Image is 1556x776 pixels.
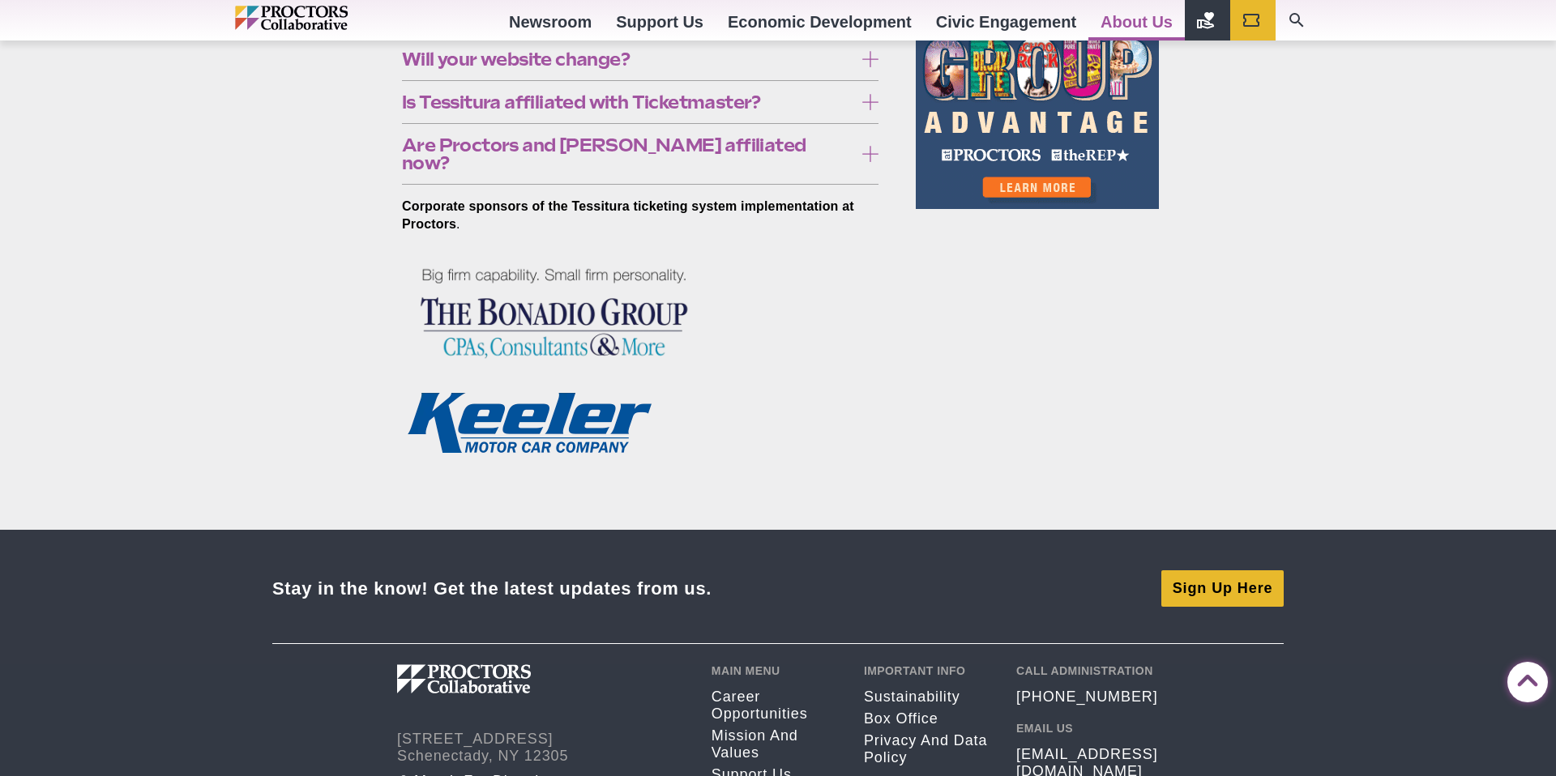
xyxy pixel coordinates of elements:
span: Is Tessitura affiliated with Ticketmaster? [402,93,853,111]
h2: Important Info [864,664,992,677]
address: [STREET_ADDRESS] Schenectady, NY 12305 [397,731,687,765]
span: Will your website change? [402,50,853,68]
a: Box Office [864,710,992,727]
a: Privacy and Data Policy [864,732,992,766]
h2: Main Menu [712,664,840,677]
span: Are Proctors and [PERSON_NAME] affiliated now? [402,136,853,172]
a: Mission and Values [712,727,840,761]
strong: Corporate sponsors of the Tessitura ticketing system implementation at Proctors [402,199,854,231]
a: Sustainability [864,689,992,706]
div: Stay in the know! Get the latest updates from us. [272,578,712,599]
h2: Call Administration [1016,664,1159,677]
img: Proctors logo [235,6,417,30]
iframe: Advertisement [916,6,1159,209]
h2: Email Us [1016,722,1159,735]
img: Proctors logo [397,664,616,693]
a: Career opportunities [712,689,840,723]
a: Back to Top [1507,663,1540,695]
a: [PHONE_NUMBER] [1016,689,1158,706]
p: . [402,198,878,233]
a: Sign Up Here [1161,570,1284,606]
